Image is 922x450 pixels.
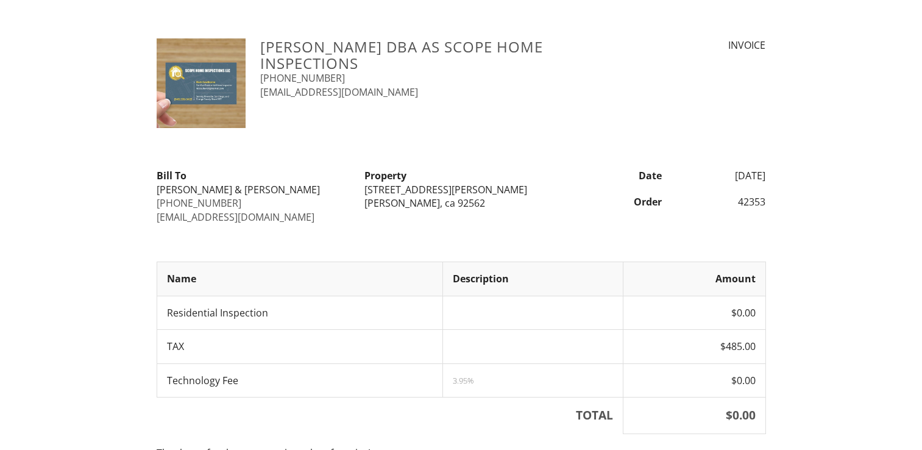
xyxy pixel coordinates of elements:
th: Amount [623,262,765,296]
td: $485.00 [623,330,765,363]
div: Order [565,195,669,209]
div: Date [565,169,669,182]
img: Scope_Home_Inspections_1..jpg [157,38,246,128]
a: [EMAIL_ADDRESS][DOMAIN_NAME] [260,85,418,99]
div: INVOICE [624,38,765,52]
div: 3.95% [453,376,612,385]
th: $0.00 [623,397,765,434]
strong: Property [364,169,406,182]
div: [PERSON_NAME], ca 92562 [364,196,558,210]
a: [PHONE_NUMBER] [157,196,241,210]
td: Technology Fee [157,363,443,397]
div: 42353 [669,195,773,209]
div: [DATE] [669,169,773,182]
td: TAX [157,330,443,363]
td: $0.00 [623,363,765,397]
th: TOTAL [157,397,623,434]
strong: Bill To [157,169,186,182]
h3: [PERSON_NAME] DBA as Scope Home Inspections [260,38,609,71]
div: [PERSON_NAME] & [PERSON_NAME] [157,183,350,196]
th: Description [443,262,623,296]
div: [STREET_ADDRESS][PERSON_NAME] [364,183,558,196]
th: Name [157,262,443,296]
td: $0.00 [623,296,765,329]
a: [PHONE_NUMBER] [260,71,345,85]
a: [EMAIL_ADDRESS][DOMAIN_NAME] [157,210,314,224]
td: Residential Inspection [157,296,443,329]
